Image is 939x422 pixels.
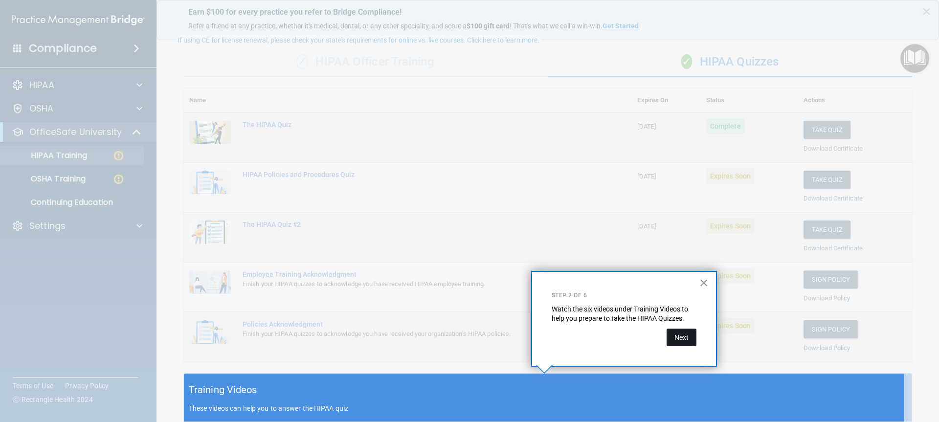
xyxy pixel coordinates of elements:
[189,404,907,412] p: These videos can help you to answer the HIPAA quiz
[189,381,257,399] h5: Training Videos
[552,291,696,300] p: Step 2 of 6
[699,275,709,290] button: Close
[667,329,696,346] button: Next
[552,305,696,324] p: Watch the six videos under Training Videos to help you prepare to take the HIPAA Quizzes.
